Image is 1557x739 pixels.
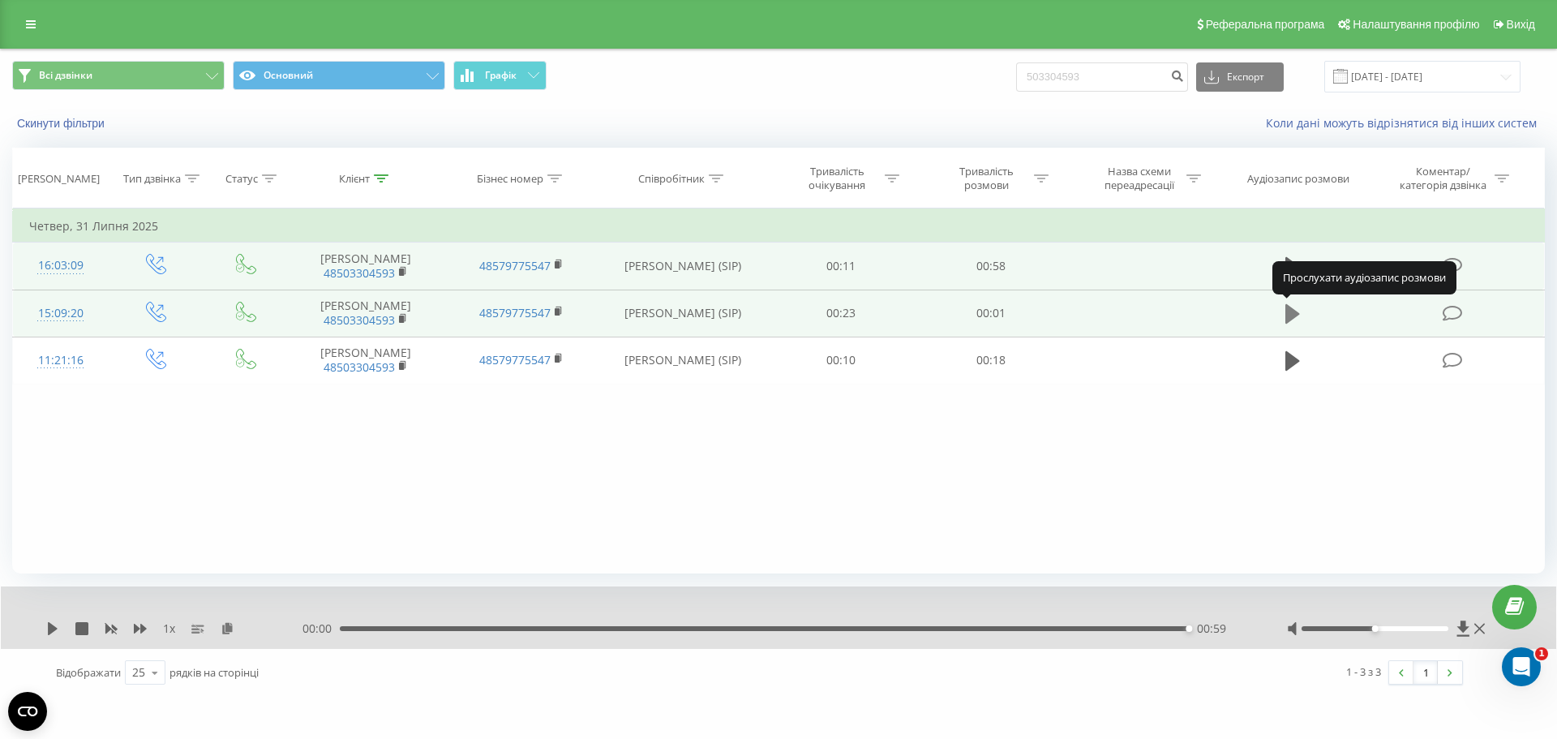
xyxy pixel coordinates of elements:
div: Клієнт [339,172,370,186]
td: [PERSON_NAME] [288,243,444,290]
a: 48503304593 [324,312,395,328]
button: Скинути фільтри [12,116,113,131]
td: 00:11 [766,243,916,290]
span: Налаштування профілю [1353,18,1479,31]
td: [PERSON_NAME] [288,337,444,384]
a: 48579775547 [479,305,551,320]
div: [PERSON_NAME] [18,172,100,186]
td: [PERSON_NAME] [288,290,444,337]
span: Вихід [1507,18,1535,31]
div: Accessibility label [1371,625,1378,632]
div: Тривалість розмови [943,165,1030,192]
span: Відображати [56,665,121,680]
span: Всі дзвінки [39,69,92,82]
div: Назва схеми переадресації [1096,165,1182,192]
div: Коментар/категорія дзвінка [1396,165,1491,192]
div: Тип дзвінка [123,172,181,186]
div: 25 [132,664,145,681]
a: Коли дані можуть відрізнятися вiд інших систем [1266,115,1545,131]
div: Співробітник [638,172,705,186]
div: Аудіозапис розмови [1247,172,1349,186]
input: Пошук за номером [1016,62,1188,92]
div: 15:09:20 [29,298,92,329]
div: Accessibility label [1186,625,1192,632]
a: 1 [1413,661,1438,684]
button: Всі дзвінки [12,61,225,90]
td: 00:01 [916,290,1065,337]
td: [PERSON_NAME] (SIP) [598,243,766,290]
span: 00:59 [1197,621,1226,637]
div: 11:21:16 [29,345,92,376]
td: 00:23 [766,290,916,337]
a: 48579775547 [479,352,551,367]
a: 48579775547 [479,258,551,273]
td: [PERSON_NAME] (SIP) [598,290,766,337]
td: 00:58 [916,243,1065,290]
span: 00:00 [302,621,340,637]
button: Основний [233,61,445,90]
button: Графік [453,61,547,90]
span: Реферальна програма [1206,18,1325,31]
span: 1 [1535,647,1548,660]
button: Експорт [1196,62,1284,92]
div: Прослухати аудіозапис розмови [1272,261,1456,294]
iframe: Intercom live chat [1502,647,1541,686]
a: 48503304593 [324,265,395,281]
div: Бізнес номер [477,172,543,186]
td: 00:18 [916,337,1065,384]
span: 1 x [163,621,175,637]
button: Open CMP widget [8,692,47,731]
div: Тривалість очікування [794,165,881,192]
span: Графік [485,70,517,81]
td: 00:10 [766,337,916,384]
span: рядків на сторінці [169,665,259,680]
div: Статус [225,172,258,186]
div: 1 - 3 з 3 [1346,664,1381,680]
td: Четвер, 31 Липня 2025 [13,210,1545,243]
a: 48503304593 [324,359,395,375]
td: [PERSON_NAME] (SIP) [598,337,766,384]
div: 16:03:09 [29,250,92,281]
